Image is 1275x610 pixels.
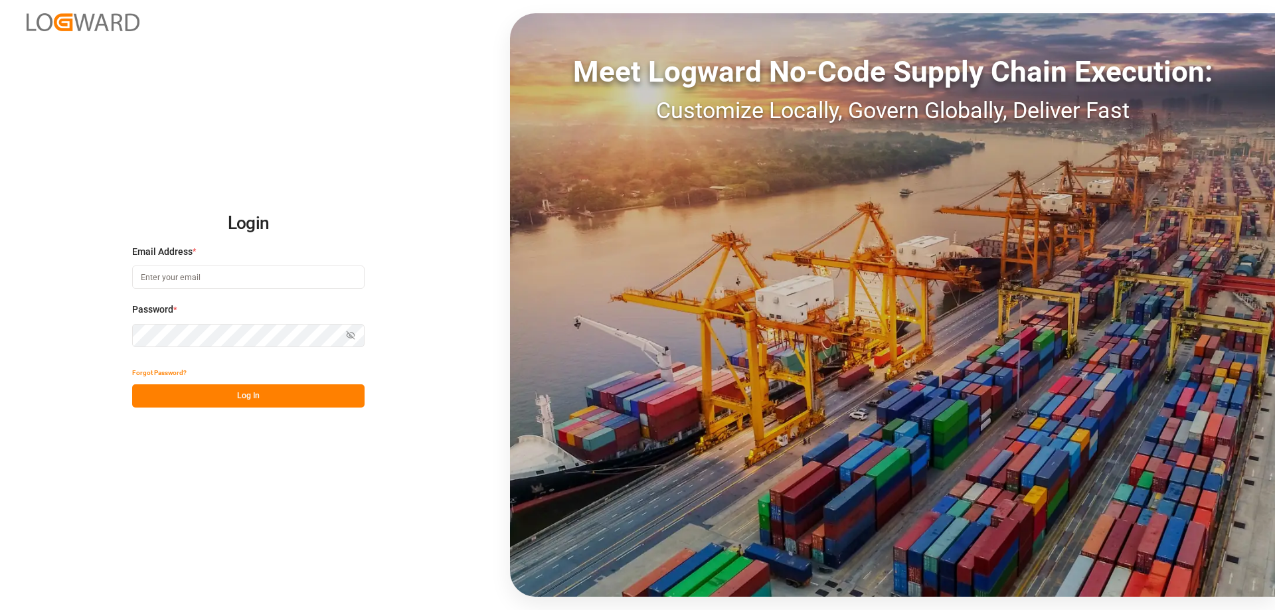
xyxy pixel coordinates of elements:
[510,94,1275,127] div: Customize Locally, Govern Globally, Deliver Fast
[27,13,139,31] img: Logward_new_orange.png
[510,50,1275,94] div: Meet Logward No-Code Supply Chain Execution:
[132,202,365,245] h2: Login
[132,303,173,317] span: Password
[132,384,365,408] button: Log In
[132,266,365,289] input: Enter your email
[132,361,187,384] button: Forgot Password?
[132,245,193,259] span: Email Address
